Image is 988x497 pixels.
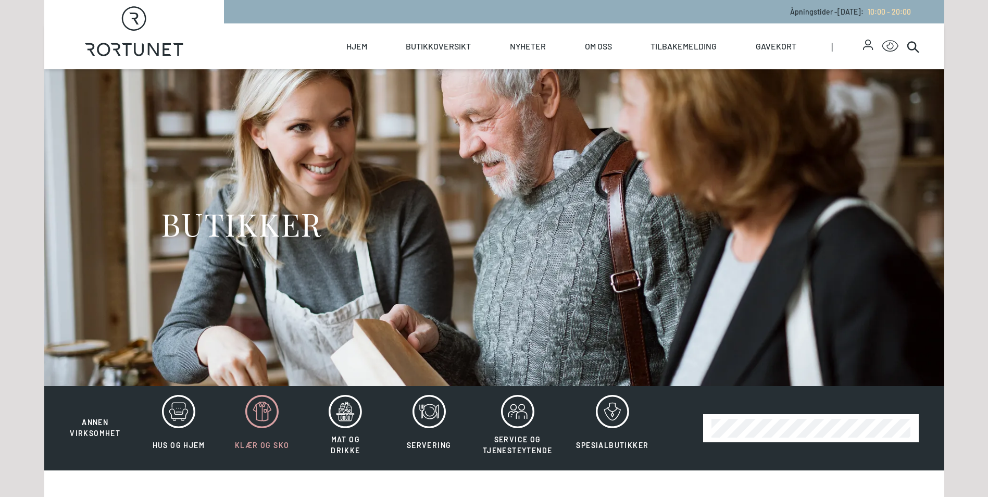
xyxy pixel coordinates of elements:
[756,23,796,69] a: Gavekort
[882,38,898,55] button: Open Accessibility Menu
[831,23,864,69] span: |
[235,441,289,450] span: Klær og sko
[221,394,303,462] button: Klær og sko
[389,394,470,462] button: Servering
[585,23,612,69] a: Om oss
[510,23,546,69] a: Nyheter
[153,441,205,450] span: Hus og hjem
[790,6,911,17] p: Åpningstider - [DATE] :
[407,441,452,450] span: Servering
[565,394,659,462] button: Spesialbutikker
[55,394,136,439] button: Annen virksomhet
[406,23,471,69] a: Butikkoversikt
[868,7,911,16] span: 10:00 - 20:00
[864,7,911,16] a: 10:00 - 20:00
[472,394,564,462] button: Service og tjenesteytende
[346,23,367,69] a: Hjem
[305,394,386,462] button: Mat og drikke
[70,418,120,438] span: Annen virksomhet
[576,441,648,450] span: Spesialbutikker
[483,435,553,455] span: Service og tjenesteytende
[331,435,360,455] span: Mat og drikke
[651,23,717,69] a: Tilbakemelding
[138,394,219,462] button: Hus og hjem
[161,204,322,243] h1: BUTIKKER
